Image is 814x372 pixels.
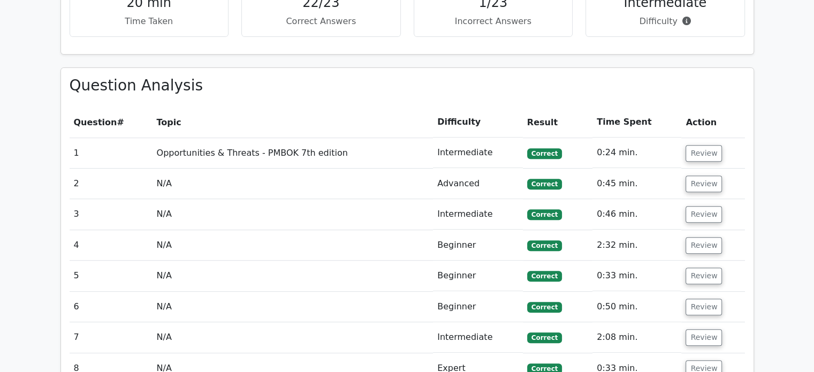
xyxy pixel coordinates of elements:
[681,107,744,138] th: Action
[592,138,681,168] td: 0:24 min.
[70,77,745,95] h3: Question Analysis
[592,230,681,261] td: 2:32 min.
[70,292,153,322] td: 6
[523,107,592,138] th: Result
[70,107,153,138] th: #
[433,107,523,138] th: Difficulty
[592,261,681,291] td: 0:33 min.
[153,107,433,138] th: Topic
[70,199,153,230] td: 3
[153,169,433,199] td: N/A
[433,138,523,168] td: Intermediate
[153,292,433,322] td: N/A
[423,15,564,28] p: Incorrect Answers
[153,199,433,230] td: N/A
[527,332,562,343] span: Correct
[592,107,681,138] th: Time Spent
[70,169,153,199] td: 2
[433,199,523,230] td: Intermediate
[153,322,433,353] td: N/A
[527,209,562,220] span: Correct
[686,145,722,162] button: Review
[70,138,153,168] td: 1
[686,237,722,254] button: Review
[686,329,722,346] button: Review
[686,299,722,315] button: Review
[153,261,433,291] td: N/A
[527,271,562,282] span: Correct
[153,230,433,261] td: N/A
[592,292,681,322] td: 0:50 min.
[70,230,153,261] td: 4
[433,230,523,261] td: Beginner
[250,15,392,28] p: Correct Answers
[527,148,562,159] span: Correct
[433,169,523,199] td: Advanced
[592,199,681,230] td: 0:46 min.
[433,322,523,353] td: Intermediate
[595,15,736,28] p: Difficulty
[153,138,433,168] td: Opportunities & Threats - PMBOK 7th edition
[433,292,523,322] td: Beginner
[686,206,722,223] button: Review
[74,117,117,127] span: Question
[527,179,562,189] span: Correct
[433,261,523,291] td: Beginner
[592,169,681,199] td: 0:45 min.
[527,302,562,313] span: Correct
[686,268,722,284] button: Review
[592,322,681,353] td: 2:08 min.
[686,176,722,192] button: Review
[70,322,153,353] td: 7
[70,261,153,291] td: 5
[527,240,562,251] span: Correct
[79,15,220,28] p: Time Taken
